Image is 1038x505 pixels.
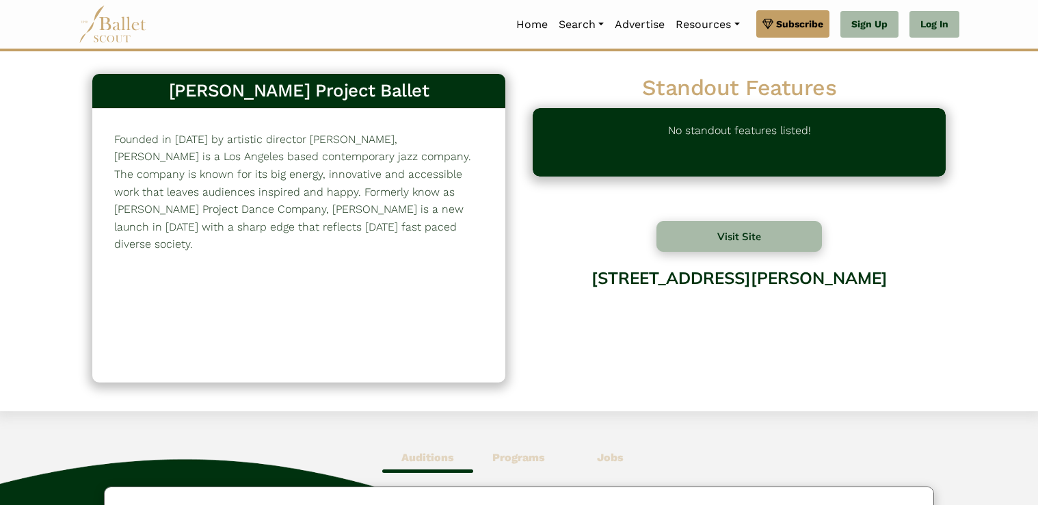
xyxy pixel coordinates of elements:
[756,10,829,38] a: Subscribe
[776,16,823,31] span: Subscribe
[103,79,494,103] h3: [PERSON_NAME] Project Ballet
[762,16,773,31] img: gem.svg
[511,10,553,39] a: Home
[597,451,624,464] b: Jobs
[668,122,811,163] p: No standout features listed!
[492,451,545,464] b: Programs
[533,74,946,103] h2: Standout Features
[533,258,946,368] div: [STREET_ADDRESS][PERSON_NAME]
[909,11,959,38] a: Log In
[401,451,454,464] b: Auditions
[670,10,745,39] a: Resources
[840,11,899,38] a: Sign Up
[553,10,609,39] a: Search
[656,221,822,252] button: Visit Site
[114,131,483,253] p: Founded in [DATE] by artistic director [PERSON_NAME], [PERSON_NAME] is a Los Angeles based contem...
[609,10,670,39] a: Advertise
